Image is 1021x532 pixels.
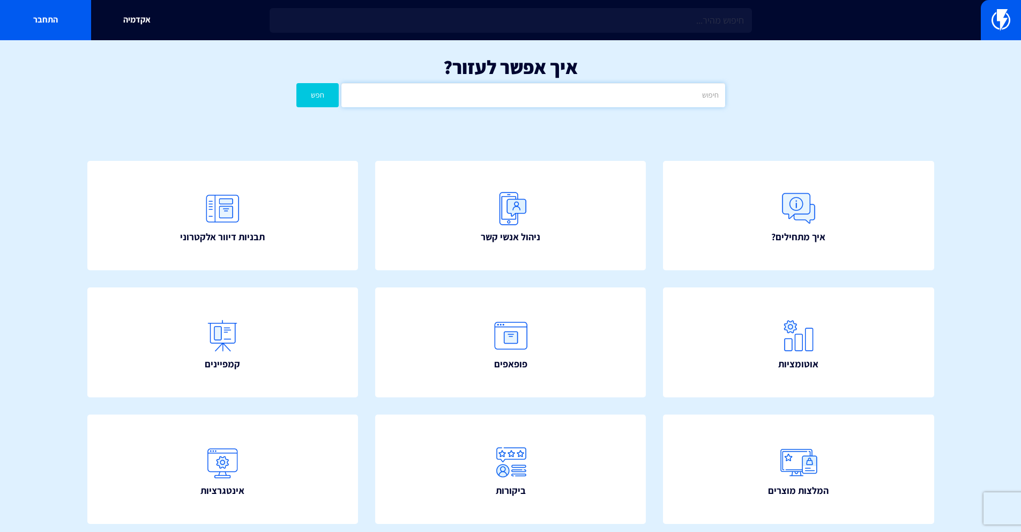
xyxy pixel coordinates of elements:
[375,287,646,397] a: פופאפים
[778,357,818,371] span: אוטומציות
[205,357,240,371] span: קמפיינים
[768,484,829,498] span: המלצות מוצרים
[180,230,265,244] span: תבניות דיוור אלקטרוני
[663,161,934,271] a: איך מתחילים?
[341,83,725,107] input: חיפוש
[496,484,526,498] span: ביקורות
[663,287,934,397] a: אוטומציות
[87,161,359,271] a: תבניות דיוור אלקטרוני
[375,161,646,271] a: ניהול אנשי קשר
[200,484,244,498] span: אינטגרציות
[481,230,540,244] span: ניהול אנשי קשר
[771,230,825,244] span: איך מתחילים?
[296,83,339,107] button: חפש
[270,8,752,33] input: חיפוש מהיר...
[494,357,527,371] span: פופאפים
[663,415,934,524] a: המלצות מוצרים
[16,56,1005,78] h1: איך אפשר לעזור?
[87,287,359,397] a: קמפיינים
[87,415,359,524] a: אינטגרציות
[375,415,646,524] a: ביקורות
